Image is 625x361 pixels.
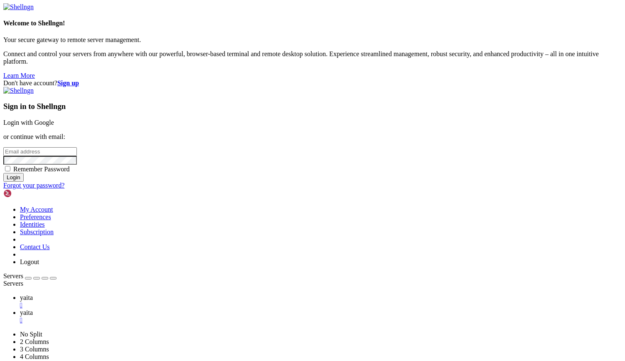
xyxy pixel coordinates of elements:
a: yaita [20,294,622,309]
a: 3 Columns [20,346,49,353]
a: Forgot your password? [3,182,64,189]
a: Contact Us [20,243,50,250]
a: yaita [20,309,622,324]
span: Remember Password [13,166,70,173]
a: Subscription [20,228,54,235]
a: 2 Columns [20,338,49,345]
a: Login with Google [3,119,54,126]
img: Shellngn [3,87,34,94]
a:  [20,316,622,324]
p: or continue with email: [3,133,622,141]
div: Servers [3,280,622,287]
input: Email address [3,147,77,156]
a: Learn More [3,72,35,79]
a: My Account [20,206,53,213]
div: Don't have account? [3,79,622,87]
a: Identities [20,221,45,228]
a: Servers [3,272,57,279]
span: Servers [3,272,23,279]
span: yaita [20,309,33,316]
a: Logout [20,258,39,265]
a: Preferences [20,213,51,220]
span: yaita [20,294,33,301]
a: Sign up [57,79,79,87]
a:  [20,302,622,309]
p: Your secure gateway to remote server management. [3,36,622,44]
a: 4 Columns [20,353,49,360]
input: Login [3,173,24,182]
p: Connect and control your servers from anywhere with our powerful, browser-based terminal and remo... [3,50,622,65]
a: No Split [20,331,42,338]
h4: Welcome to Shellngn! [3,20,622,27]
input: Remember Password [5,166,10,171]
h3: Sign in to Shellngn [3,102,622,111]
img: Shellngn [3,3,34,11]
img: Shellngn [3,189,51,198]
